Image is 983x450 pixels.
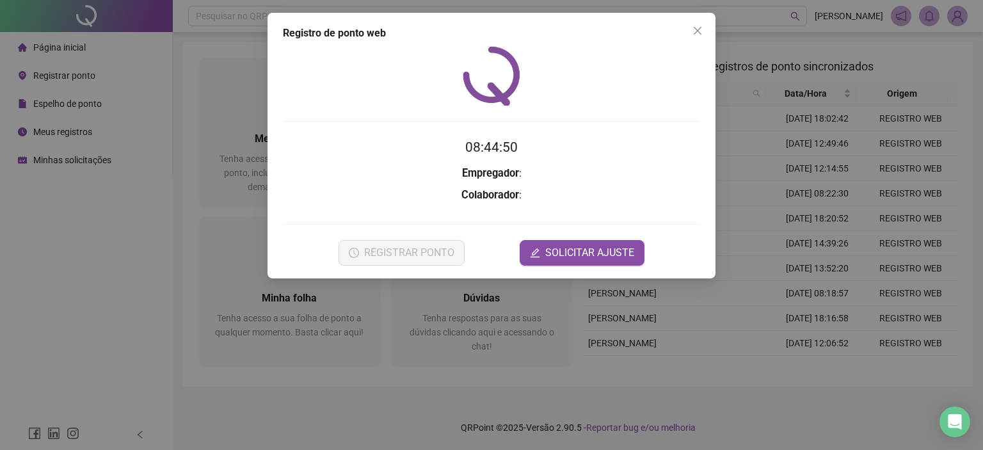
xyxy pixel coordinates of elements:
[463,46,520,106] img: QRPoint
[283,165,700,182] h3: :
[461,189,519,201] strong: Colaborador
[520,240,644,266] button: editSOLICITAR AJUSTE
[462,167,519,179] strong: Empregador
[339,240,465,266] button: REGISTRAR PONTO
[283,26,700,41] div: Registro de ponto web
[692,26,703,36] span: close
[530,248,540,258] span: edit
[545,245,634,261] span: SOLICITAR AJUSTE
[283,187,700,204] h3: :
[939,406,970,437] div: Open Intercom Messenger
[465,140,518,155] time: 08:44:50
[687,20,708,41] button: Close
